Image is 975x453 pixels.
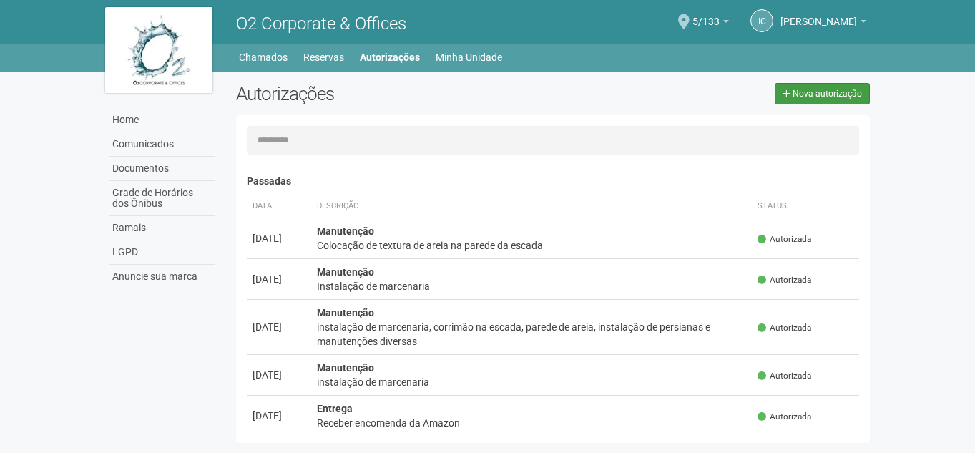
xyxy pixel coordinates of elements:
a: Reservas [303,47,344,67]
a: Autorizações [360,47,420,67]
strong: Manutenção [317,362,374,374]
a: Chamados [239,47,288,67]
div: [DATE] [253,320,305,334]
span: 5/133 [692,2,720,27]
div: Colocação de textura de areia na parede da escada [317,238,747,253]
span: O2 Corporate & Offices [236,14,406,34]
a: [PERSON_NAME] [780,18,866,29]
span: Nova autorização [793,89,862,99]
span: Isabel Cristina de Macedo Gonçalves Domingues [780,2,857,27]
div: Instalação de marcenaria [317,279,747,293]
img: logo.jpg [105,7,212,93]
h4: Passadas [247,176,860,187]
th: Status [752,195,859,218]
a: 5/133 [692,18,729,29]
a: Grade de Horários dos Ônibus [109,181,215,216]
a: Comunicados [109,132,215,157]
a: IC [750,9,773,32]
span: Autorizada [758,411,811,423]
span: Autorizada [758,274,811,286]
a: Home [109,108,215,132]
div: [DATE] [253,409,305,423]
span: Autorizada [758,370,811,382]
div: instalação de marcenaria, corrimão na escada, parede de areia, instalação de persianas e manutenç... [317,320,747,349]
a: Documentos [109,157,215,181]
strong: Manutenção [317,307,374,318]
div: [DATE] [253,231,305,245]
a: Ramais [109,216,215,240]
div: Receber encomenda da Amazon [317,416,747,430]
a: Anuncie sua marca [109,265,215,288]
a: Nova autorização [775,83,870,104]
div: [DATE] [253,272,305,286]
a: Minha Unidade [436,47,502,67]
span: Autorizada [758,233,811,245]
div: instalação de marcenaria [317,375,747,389]
th: Descrição [311,195,753,218]
span: Autorizada [758,322,811,334]
strong: Entrega [317,403,353,414]
div: [DATE] [253,368,305,382]
th: Data [247,195,311,218]
strong: Manutenção [317,266,374,278]
strong: Manutenção [317,225,374,237]
a: LGPD [109,240,215,265]
h2: Autorizações [236,83,542,104]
